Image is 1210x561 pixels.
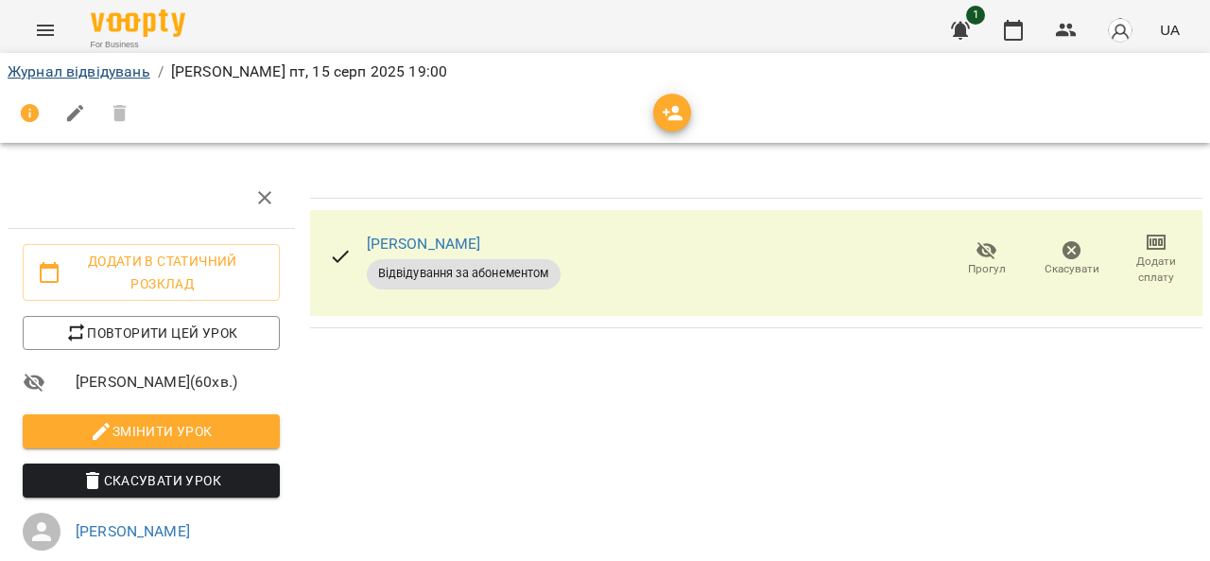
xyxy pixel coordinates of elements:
[1152,12,1187,47] button: UA
[1045,261,1099,277] span: Скасувати
[23,244,280,301] button: Додати в статичний розклад
[1125,254,1187,286] span: Додати сплату
[1160,20,1180,40] span: UA
[76,371,280,394] span: [PERSON_NAME] ( 60 хв. )
[158,61,164,83] li: /
[8,62,150,80] a: Журнал відвідувань
[171,61,447,83] p: [PERSON_NAME] пт, 15 серп 2025 19:00
[23,414,280,448] button: Змінити урок
[76,522,190,540] a: [PERSON_NAME]
[91,39,185,51] span: For Business
[38,250,265,295] span: Додати в статичний розклад
[38,420,265,443] span: Змінити урок
[1029,233,1115,286] button: Скасувати
[367,265,561,282] span: Відвідування за абонементом
[38,322,265,344] span: Повторити цей урок
[23,464,280,498] button: Скасувати Урок
[968,261,1006,277] span: Прогул
[38,469,265,492] span: Скасувати Урок
[23,316,280,350] button: Повторити цей урок
[8,61,1202,83] nav: breadcrumb
[1114,233,1199,286] button: Додати сплату
[966,6,985,25] span: 1
[91,9,185,37] img: Voopty Logo
[944,233,1029,286] button: Прогул
[23,8,68,53] button: Menu
[367,235,481,253] a: [PERSON_NAME]
[1107,17,1133,44] img: avatar_s.png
